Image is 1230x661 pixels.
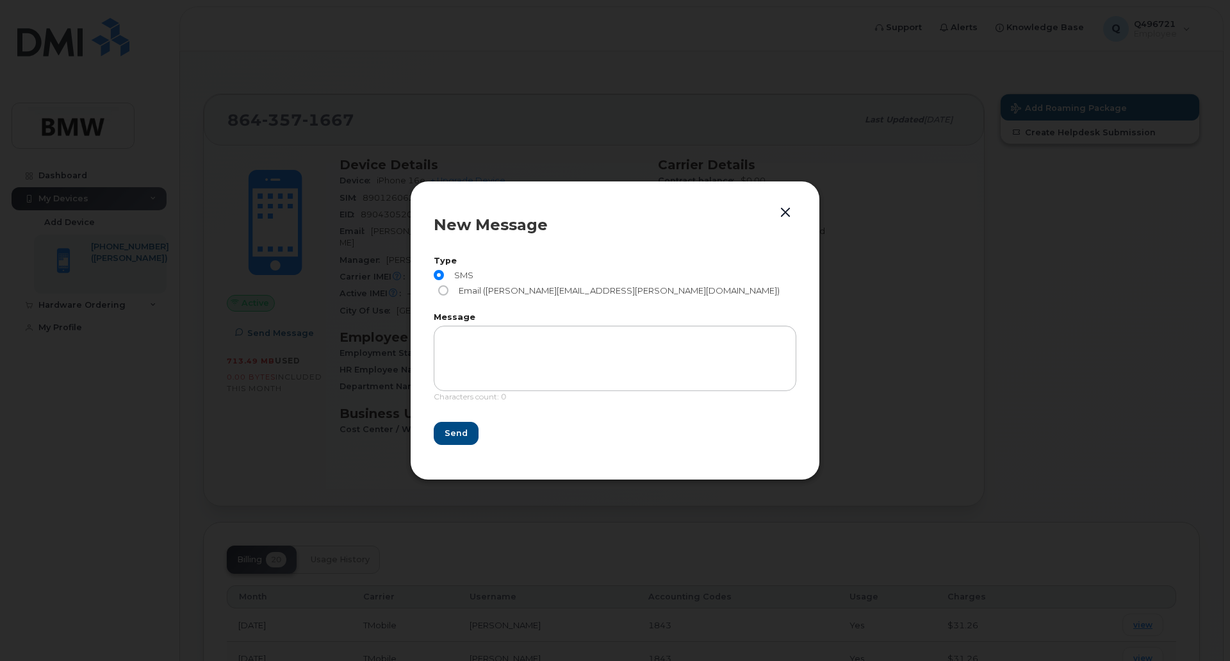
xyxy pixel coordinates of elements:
iframe: Messenger Launcher [1174,605,1220,651]
div: Characters count: 0 [434,391,796,410]
input: SMS [434,270,444,280]
div: New Message [434,217,796,233]
label: Type [434,257,796,265]
input: Email ([PERSON_NAME][EMAIL_ADDRESS][PERSON_NAME][DOMAIN_NAME]) [438,285,448,296]
span: Send [445,427,468,439]
span: Email ([PERSON_NAME][EMAIL_ADDRESS][PERSON_NAME][DOMAIN_NAME]) [454,285,780,296]
label: Message [434,314,796,322]
span: SMS [449,270,473,280]
button: Send [434,422,479,445]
